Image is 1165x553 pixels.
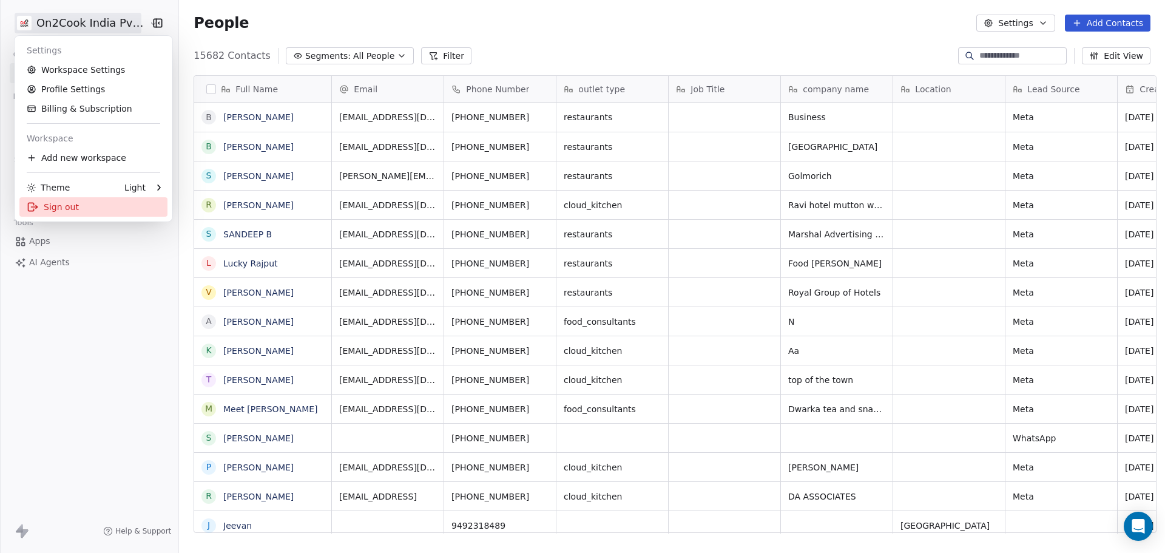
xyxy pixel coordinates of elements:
a: Profile Settings [19,80,167,99]
a: Billing & Subscription [19,99,167,118]
a: Workspace Settings [19,60,167,80]
div: Add new workspace [19,148,167,168]
div: Sign out [19,197,167,217]
div: Theme [27,182,70,194]
div: Light [124,182,146,194]
div: Settings [19,41,167,60]
div: Workspace [19,129,167,148]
